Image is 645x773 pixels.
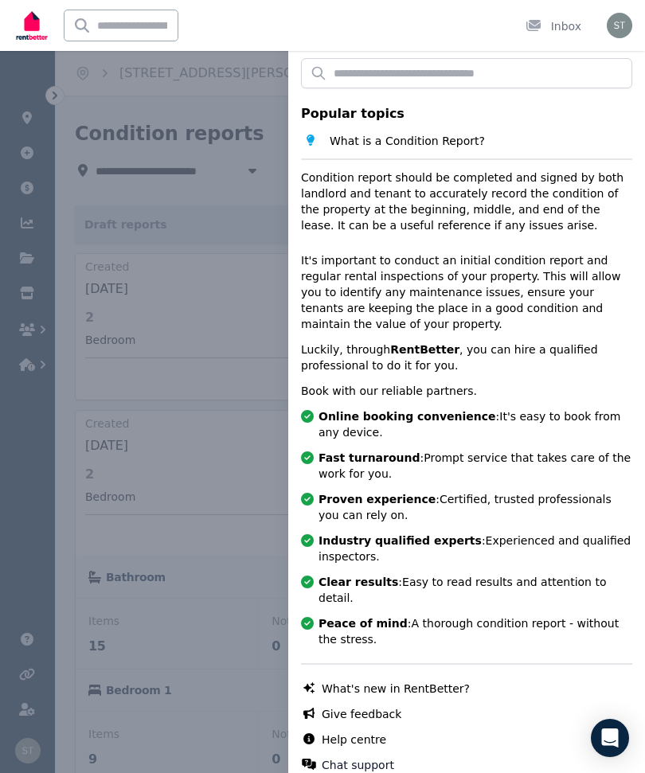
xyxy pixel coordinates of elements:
p: Book with our reliable partners. [301,383,632,399]
b: Online booking convenience [319,410,496,423]
span: : Prompt service that takes care of the work for you. [319,450,632,482]
b: Proven experience [319,493,436,506]
button: Chat support [322,757,394,773]
div: Open Intercom Messenger [591,719,629,757]
strong: RentBetter [390,343,459,356]
span: : Easy to read results and attention to detail. [319,574,632,606]
span: What is a Condition Report? [330,133,485,149]
span: : Experienced and qualified inspectors. [319,533,632,564]
a: Help centre [322,732,386,748]
b: Industry qualified experts [319,534,482,547]
b: Fast turnaround [319,451,420,464]
a: What's new in RentBetter? [322,681,470,697]
h2: Help [301,26,338,49]
a: Give feedback [322,706,401,722]
p: Condition report should be completed and signed by both landlord and tenant to accurately record ... [301,170,632,233]
b: Peace of mind [319,617,408,630]
span: : Certified, trusted professionals you can rely on. [319,491,632,523]
span: : It's easy to book from any device. [319,408,632,440]
span: : A thorough condition report - without the stress. [319,615,632,647]
p: Luckily, through , you can hire a qualified professional to do it for you. [301,342,632,373]
p: Popular topics [301,104,632,123]
p: It's important to conduct an initial condition report and regular rental inspections of your prop... [301,252,632,332]
b: Clear results [319,576,398,588]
